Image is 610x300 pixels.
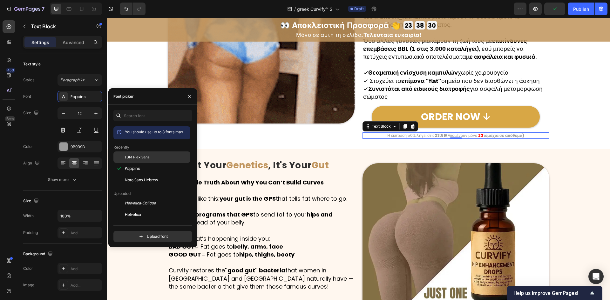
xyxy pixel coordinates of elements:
div: Width [23,213,34,219]
div: Image [23,282,34,288]
button: Show more [23,174,102,185]
p: Advanced [63,39,84,46]
span: Help us improve GemPages! [513,290,588,296]
button: 7 [3,3,47,15]
div: Text Block [263,106,285,111]
span: Helvetica [125,212,141,218]
strong: reprograms that GPS [82,193,146,201]
p: Settings [31,39,49,46]
strong: επικίνδυνες επεμβάσεις BBL (1 στις 3.000 καταλήγει) [256,19,420,35]
span: / [294,6,296,12]
strong: It's Not Your [62,141,119,154]
div: Open Intercom Messenger [588,269,604,284]
span: You should use up to 3 fonts max. [125,130,184,134]
strong: The Simple Truth About Why You Can’t Build Curves [62,161,217,169]
div: Undo/Redo [120,3,146,15]
div: Font picker [113,94,134,99]
p: 7 [42,5,44,13]
strong: , It's Your [161,141,205,154]
p: Uploaded [113,191,131,197]
div: Publish [573,6,589,12]
div: Background [23,250,54,258]
div: Text style [23,61,41,67]
div: Poppins [71,94,100,100]
div: Font [23,94,31,99]
input: Search font [113,110,192,121]
p: Recently [113,144,129,150]
div: Size [23,109,40,117]
span: Draft [354,6,364,12]
strong: your gut is the GPS [112,177,169,185]
span: IBM Plex Sans [125,154,150,160]
div: Add... [71,266,100,272]
strong: "good gut" bacteria [118,249,178,257]
div: Show more [48,177,78,183]
strong: Gut [205,141,222,154]
strong: belly, arms, face [126,225,176,233]
strong: 23:59 [328,115,339,120]
span: Helvetica-Oblique [125,201,156,206]
span: Poppins [125,166,140,171]
div: 450 [6,68,15,73]
i: Women’s Health, Cosmopolitan, Shape Magazine [62,281,220,297]
p: ORDER NOW ↓ [314,92,384,106]
strong: BAD GUT [62,225,88,233]
div: Styles [23,77,34,83]
strong: hips and booty [62,193,226,209]
div: Color [23,144,33,150]
div: Add... [71,230,100,236]
div: Padding [23,230,38,236]
div: Size [23,197,40,205]
div: Add... [71,283,100,288]
strong: επίμονα “flat” [294,59,334,67]
button: Paragraph 1* [58,74,102,86]
span: Noto Sans Hebrew [125,177,158,183]
div: Upload font [138,233,168,240]
div: 9B9B9B [71,144,100,150]
div: Rich Text Editor. Editing area: main [255,115,442,121]
input: Auto [58,210,102,222]
p: Think of it like this: that tells fat where to go. [62,177,247,185]
p: Όσο άλλες γυναίκες ρισκάρουν τη ζωή τους με , εσύ μπορείς να πετύχεις εντυπωσιακά αποτελέσματα . [256,19,442,43]
strong: με ασφάλεια και φυσικά [359,35,428,43]
strong: τεμάχια σε απόθεμα) [376,115,417,120]
strong: Genetics [119,141,161,154]
strong: 23 [371,115,376,120]
strong: As Featured In: [62,281,106,289]
p: Curvify restores the that women in [GEOGRAPHIC_DATA] and [GEOGRAPHIC_DATA] naturally have — the s... [62,249,247,273]
button: Upload font [113,231,192,242]
strong: Θεαματική ενίσχυση καμπυλών [261,51,351,58]
p: Here’s what’s happening inside you: = Fat goes to = Fat goes to [62,217,247,241]
a: ORDER NOW ↓ [265,88,433,110]
iframe: Design area [107,18,610,300]
button: Publish [568,3,594,15]
div: Beta [5,116,15,121]
strong: hips, thighs, booty [132,233,187,241]
span: greek Curvify™ 2 [297,6,333,12]
strong: GOOD GUT [62,233,94,241]
p: ✓ χωρίς χειρουργείο ✓ Στοχεύει τα σημεία που δεν διορθώνει η άσκηση ✓ για ασφαλή μεταμόρφωση σώματος [256,51,442,83]
div: Color [23,266,33,271]
p: Η έκπτωση 50% λήγει στις (Απομένουν μόνο [256,115,442,120]
span: Paragraph 1* [60,77,85,83]
div: Align [23,159,41,168]
p: Text Block [31,23,85,30]
strong: Συνιστάται από ειδικούς διατροφής [261,67,363,75]
button: Show survey - Help us improve GemPages! [513,289,596,297]
p: Curvify to send fat to your instead of your belly. [62,193,247,209]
